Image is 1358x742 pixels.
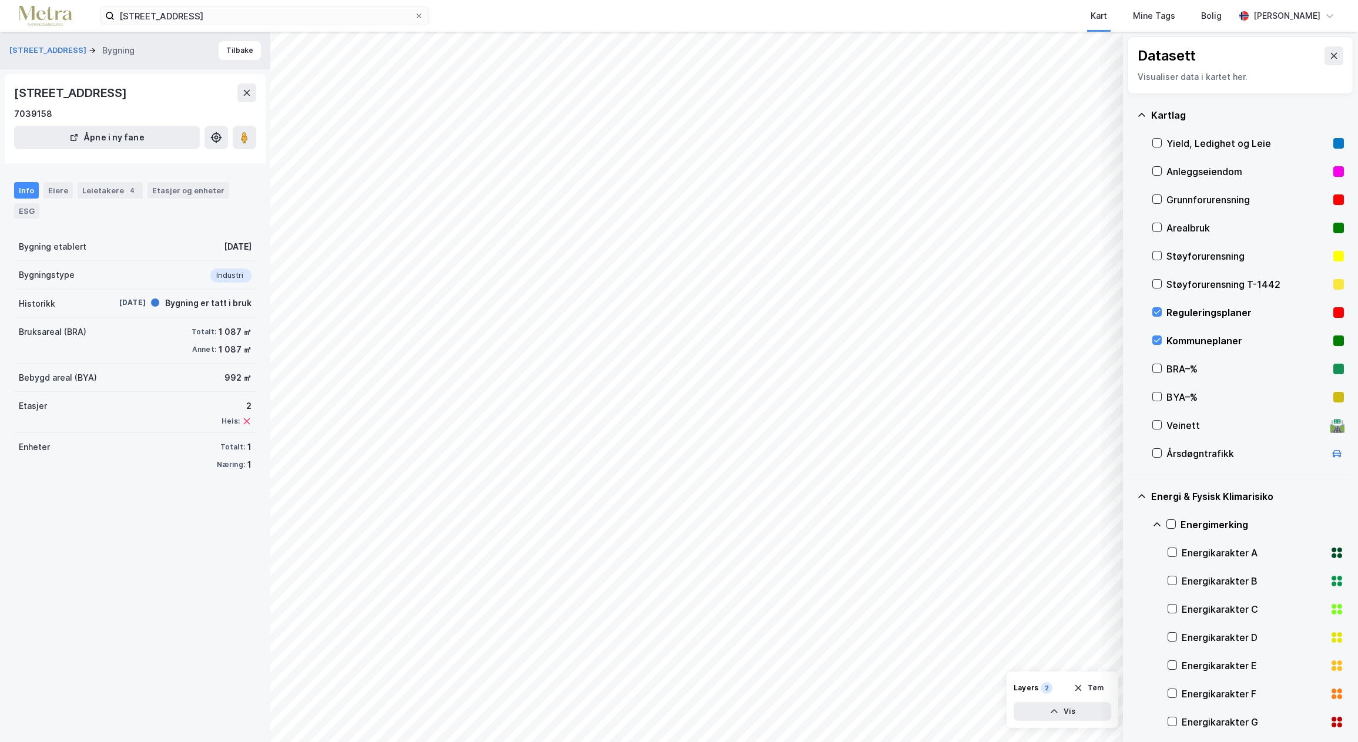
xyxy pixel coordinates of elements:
[1014,702,1111,721] button: Vis
[1182,602,1325,616] div: Energikarakter C
[1166,221,1329,235] div: Arealbruk
[14,182,39,199] div: Info
[222,399,252,413] div: 2
[1014,683,1038,693] div: Layers
[78,182,143,199] div: Leietakere
[14,107,52,121] div: 7039158
[126,184,138,196] div: 4
[1182,687,1325,701] div: Energikarakter F
[99,297,146,308] div: [DATE]
[1166,249,1329,263] div: Støyforurensning
[219,41,261,60] button: Tilbake
[1201,9,1222,23] div: Bolig
[1182,574,1325,588] div: Energikarakter B
[1166,305,1329,320] div: Reguleringsplaner
[1253,9,1320,23] div: [PERSON_NAME]
[19,399,47,413] div: Etasjer
[1182,715,1325,729] div: Energikarakter G
[1181,518,1344,532] div: Energimerking
[19,297,55,311] div: Historikk
[43,182,73,199] div: Eiere
[1166,418,1325,432] div: Veinett
[19,325,86,339] div: Bruksareal (BRA)
[14,83,129,102] div: [STREET_ADDRESS]
[1166,193,1329,207] div: Grunnforurensning
[219,325,252,339] div: 1 087 ㎡
[247,458,252,472] div: 1
[19,6,72,26] img: metra-logo.256734c3b2bbffee19d4.png
[115,7,414,25] input: Søk på adresse, matrikkel, gårdeiere, leietakere eller personer
[224,371,252,385] div: 992 ㎡
[1166,362,1329,376] div: BRA–%
[1166,136,1329,150] div: Yield, Ledighet og Leie
[1138,70,1343,84] div: Visualiser data i kartet her.
[1138,46,1196,65] div: Datasett
[1329,418,1345,433] div: 🛣️
[1091,9,1107,23] div: Kart
[1299,686,1358,742] iframe: Chat Widget
[217,460,245,469] div: Næring:
[1182,546,1325,560] div: Energikarakter A
[222,417,240,426] div: Heis:
[1299,686,1358,742] div: Kontrollprogram for chat
[1182,659,1325,673] div: Energikarakter E
[19,240,86,254] div: Bygning etablert
[1166,446,1325,461] div: Årsdøgntrafikk
[219,343,252,357] div: 1 087 ㎡
[1066,679,1111,697] button: Tøm
[19,440,50,454] div: Enheter
[220,442,245,452] div: Totalt:
[247,440,252,454] div: 1
[152,185,224,196] div: Etasjer og enheter
[14,203,39,219] div: ESG
[9,45,89,56] button: [STREET_ADDRESS]
[1151,489,1344,503] div: Energi & Fysisk Klimarisiko
[19,268,75,282] div: Bygningstype
[165,296,252,310] div: Bygning er tatt i bruk
[1151,108,1344,122] div: Kartlag
[1133,9,1175,23] div: Mine Tags
[102,43,135,58] div: Bygning
[192,345,216,354] div: Annet:
[192,327,216,337] div: Totalt:
[1166,277,1329,291] div: Støyforurensning T-1442
[1166,390,1329,404] div: BYA–%
[1166,334,1329,348] div: Kommuneplaner
[1166,164,1329,179] div: Anleggseiendom
[224,240,252,254] div: [DATE]
[1182,630,1325,644] div: Energikarakter D
[14,126,200,149] button: Åpne i ny fane
[1041,682,1052,694] div: 2
[19,371,97,385] div: Bebygd areal (BYA)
